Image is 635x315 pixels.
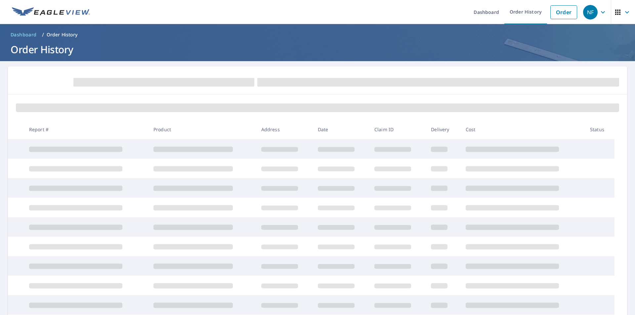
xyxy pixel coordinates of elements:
[585,120,614,139] th: Status
[313,120,369,139] th: Date
[550,5,577,19] a: Order
[8,29,627,40] nav: breadcrumb
[8,43,627,56] h1: Order History
[256,120,313,139] th: Address
[583,5,598,20] div: NF
[460,120,585,139] th: Cost
[148,120,256,139] th: Product
[47,31,78,38] p: Order History
[11,31,37,38] span: Dashboard
[426,120,460,139] th: Delivery
[12,7,90,17] img: EV Logo
[8,29,39,40] a: Dashboard
[42,31,44,39] li: /
[24,120,148,139] th: Report #
[369,120,426,139] th: Claim ID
